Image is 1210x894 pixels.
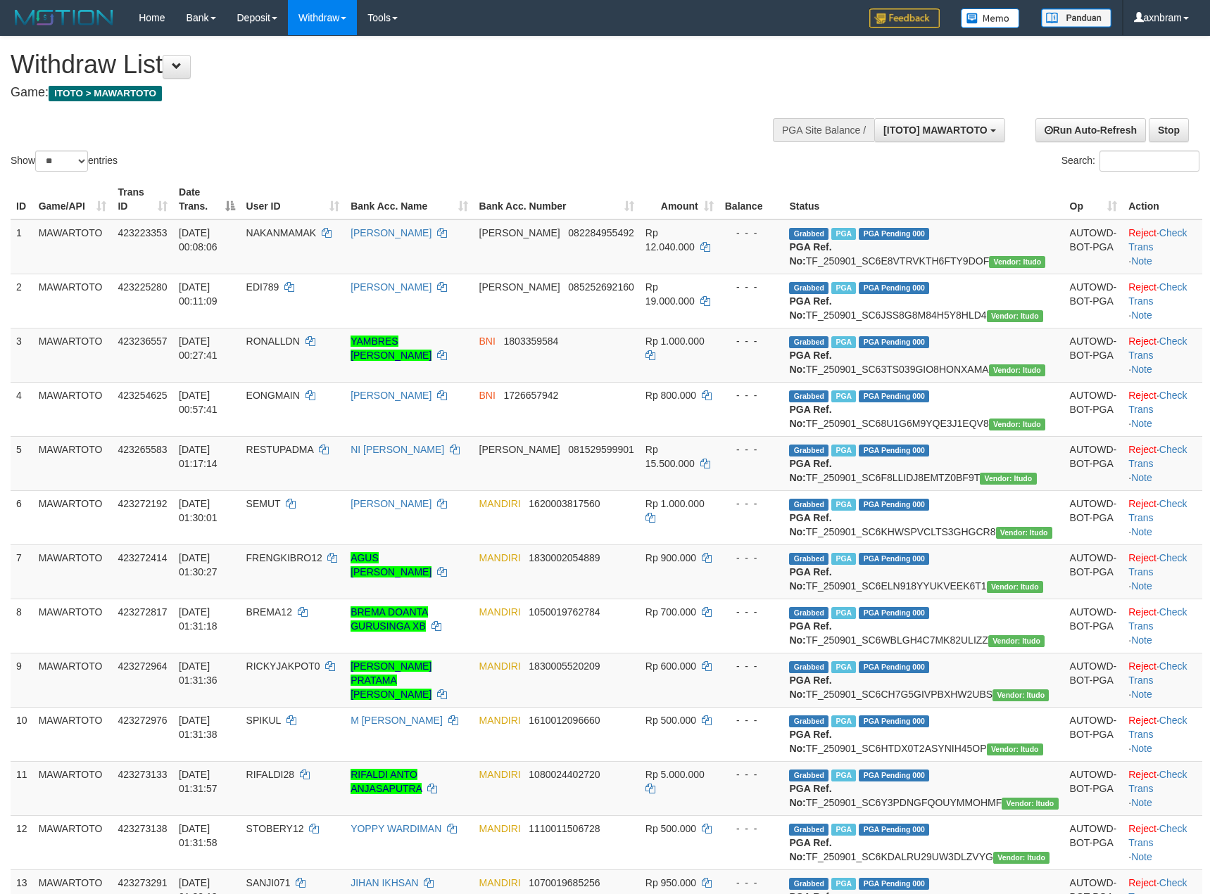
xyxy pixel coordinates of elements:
[1128,769,1187,794] a: Check Trans
[1064,653,1123,707] td: AUTOWD-BOT-PGA
[118,336,167,347] span: 423236557
[11,815,33,869] td: 12
[725,876,779,890] div: - - -
[789,770,828,781] span: Grabbed
[1064,328,1123,382] td: AUTOWD-BOT-PGA
[645,715,696,726] span: Rp 500.000
[568,444,634,455] span: Copy 081529599901 to clipboard
[1128,823,1187,848] a: Check Trans
[725,605,779,619] div: - - -
[33,761,113,815] td: MAWARTOTO
[179,769,218,794] span: [DATE] 01:31:57
[33,544,113,599] td: MAWARTOTO
[1128,390,1187,415] a: Check Trans
[831,770,856,781] span: Marked by axnkaisar
[11,490,33,544] td: 6
[11,86,793,100] h4: Game:
[783,707,1064,761] td: TF_250901_SC6HTDX0T2ASYNIH45OP
[351,281,431,293] a: [PERSON_NAME]
[1128,715,1187,740] a: Check Trans
[783,274,1064,328] td: TF_250901_SC6JSS8G8M84H5Y8HLD4
[33,328,113,382] td: MAWARTOTO
[789,241,831,267] b: PGA Ref. No:
[351,552,431,577] a: AGUS [PERSON_NAME]
[988,635,1045,647] span: Vendor URL: https://secure6.1velocity.biz
[869,8,940,28] img: Feedback.jpg
[789,445,828,456] span: Grabbed
[504,390,559,401] span: Copy 1726657942 to clipboard
[1061,151,1199,172] label: Search:
[179,715,218,740] span: [DATE] 01:31:38
[1002,798,1058,810] span: Vendor URL: https://secure6.1velocity.biz
[1128,281,1187,307] a: Check Trans
[1128,769,1157,780] a: Reject
[1064,707,1123,761] td: AUTOWD-BOT-PGA
[1128,823,1157,834] a: Reject
[645,877,696,888] span: Rp 950.000
[529,877,600,888] span: Copy 1070019685256 to clipboard
[783,490,1064,544] td: TF_250901_SC6KHWSPVCLTS3GHGCR8
[789,350,831,375] b: PGA Ref. No:
[1131,851,1152,862] a: Note
[1128,606,1187,632] a: Check Trans
[1131,255,1152,267] a: Note
[1064,436,1123,490] td: AUTOWD-BOT-PGA
[11,544,33,599] td: 7
[33,436,113,490] td: MAWARTOTO
[479,498,521,509] span: MANDIRI
[11,382,33,436] td: 4
[989,419,1045,430] span: Vendor URL: https://secure6.1velocity.biz
[645,606,696,618] span: Rp 700.000
[33,382,113,436] td: MAWARTOTO
[1064,815,1123,869] td: AUTOWD-BOT-PGA
[789,824,828,836] span: Grabbed
[996,527,1052,539] span: Vendor URL: https://secure6.1velocity.biz
[351,660,431,700] a: [PERSON_NAME] PRATAMA [PERSON_NAME]
[789,458,831,483] b: PGA Ref. No:
[246,823,304,834] span: STOBERY12
[11,179,33,219] th: ID
[246,606,292,618] span: BREMA12
[719,179,784,219] th: Balance
[529,715,600,726] span: Copy 1610012096660 to clipboard
[479,390,496,401] span: BNI
[859,878,929,890] span: PGA Pending
[789,566,831,592] b: PGA Ref. No:
[479,769,521,780] span: MANDIRI
[11,328,33,382] td: 3
[1123,179,1202,219] th: Action
[1128,660,1157,672] a: Reject
[725,280,779,294] div: - - -
[246,715,281,726] span: SPIKUL
[989,364,1045,376] span: Vendor URL: https://secure6.1velocity.biz
[49,86,162,101] span: ITOTO > MAWARTOTO
[789,336,828,348] span: Grabbed
[11,219,33,274] td: 1
[831,661,856,673] span: Marked by axnkaisar
[479,606,521,618] span: MANDIRI
[1131,526,1152,537] a: Note
[1128,444,1187,469] a: Check Trans
[831,336,856,348] span: Marked by axnbram
[1099,151,1199,172] input: Search:
[859,445,929,456] span: PGA Pending
[179,390,218,415] span: [DATE] 00:57:41
[725,442,779,456] div: - - -
[33,653,113,707] td: MAWARTOTO
[1128,336,1157,347] a: Reject
[529,552,600,563] span: Copy 1830002054889 to clipboard
[11,599,33,653] td: 8
[1064,544,1123,599] td: AUTOWD-BOT-PGA
[1131,689,1152,700] a: Note
[831,445,856,456] span: Marked by axnjistel
[1123,490,1202,544] td: · ·
[246,498,281,509] span: SEMUT
[859,661,929,673] span: PGA Pending
[179,281,218,307] span: [DATE] 00:11:09
[789,404,831,429] b: PGA Ref. No:
[1128,877,1157,888] a: Reject
[479,715,521,726] span: MANDIRI
[246,390,300,401] span: EONGMAIN
[993,852,1050,864] span: Vendor URL: https://secure6.1velocity.biz
[725,497,779,511] div: - - -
